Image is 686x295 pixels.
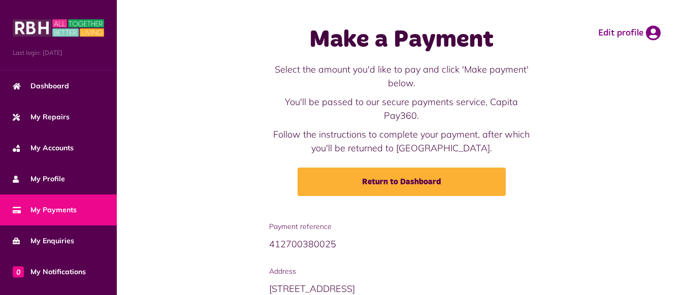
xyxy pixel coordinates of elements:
span: Payment reference [269,221,534,232]
span: My Notifications [13,267,86,277]
span: 412700380025 [269,238,336,250]
p: Follow the instructions to complete your payment, after which you'll be returned to [GEOGRAPHIC_D... [269,127,534,155]
a: Edit profile [598,25,661,41]
span: My Profile [13,174,65,184]
span: Dashboard [13,81,69,91]
h1: Make a Payment [269,25,534,55]
p: Select the amount you'd like to pay and click 'Make payment' below. [269,62,534,90]
span: My Enquiries [13,236,74,246]
span: My Accounts [13,143,74,153]
a: Return to Dashboard [298,168,506,196]
img: MyRBH [13,18,104,38]
span: My Payments [13,205,77,215]
span: [STREET_ADDRESS] [269,283,355,294]
span: My Repairs [13,112,70,122]
span: Address [269,266,534,277]
p: You'll be passed to our secure payments service, Capita Pay360. [269,95,534,122]
span: 0 [13,266,24,277]
span: Last login: [DATE] [13,48,104,57]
